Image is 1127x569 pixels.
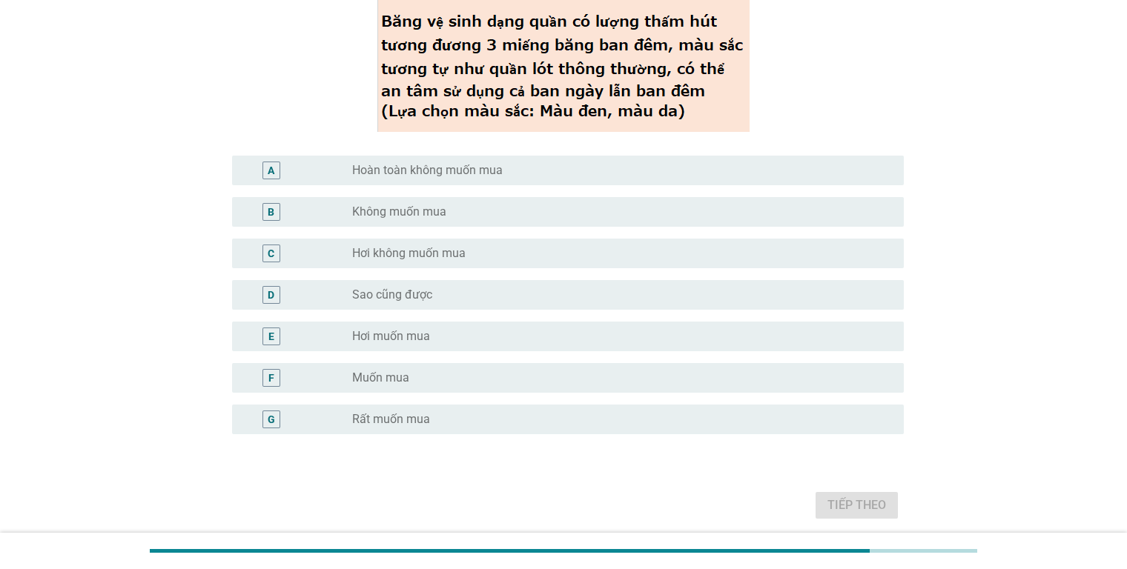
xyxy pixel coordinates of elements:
label: Sao cũng được [352,287,432,302]
label: Hơi muốn mua [352,329,430,344]
label: Hơi không muốn mua [352,246,466,261]
label: Rất muốn mua [352,412,430,427]
div: F [268,370,274,385]
label: Hoàn toàn không muốn mua [352,163,503,178]
div: D [268,287,274,302]
div: E [268,328,274,344]
div: G [268,411,275,427]
div: B [268,204,274,219]
div: C [268,245,274,261]
label: Không muốn mua [352,204,446,219]
div: A [268,162,274,178]
label: Muốn mua [352,370,409,385]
